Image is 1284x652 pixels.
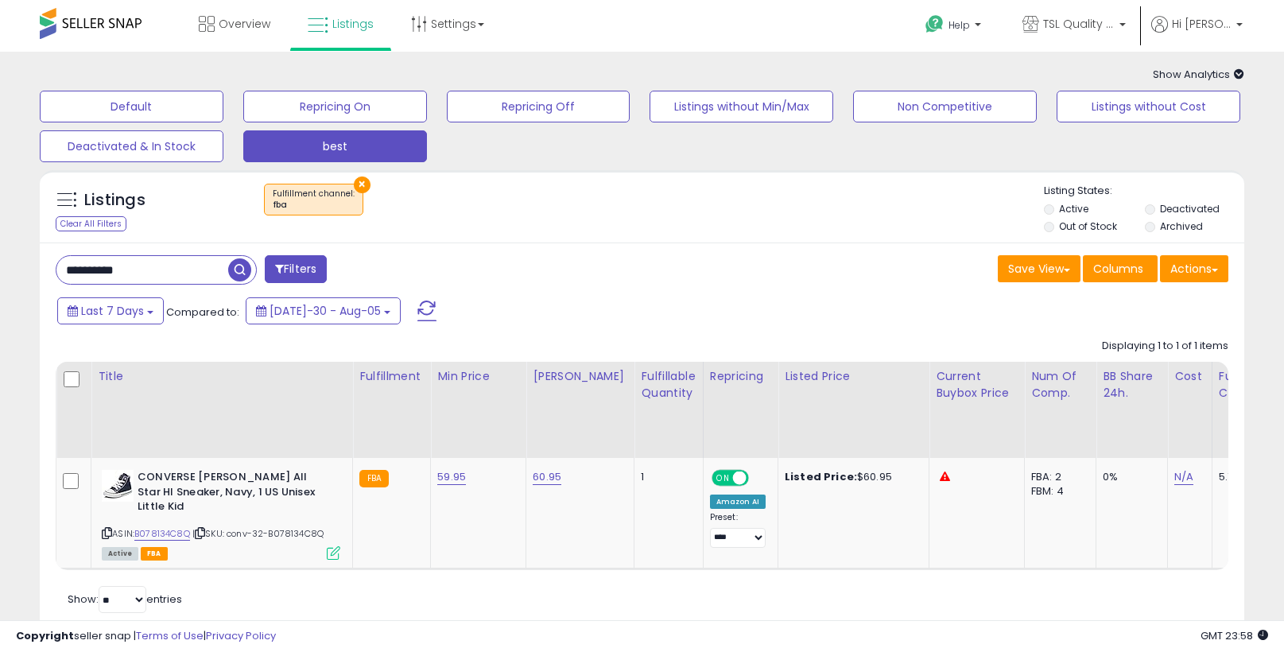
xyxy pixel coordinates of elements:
[332,16,374,32] span: Listings
[40,130,223,162] button: Deactivated & In Stock
[437,469,466,485] a: 59.95
[1057,91,1240,122] button: Listings without Cost
[1153,67,1244,82] span: Show Analytics
[1172,16,1232,32] span: Hi [PERSON_NAME]
[1174,469,1193,485] a: N/A
[246,297,401,324] button: [DATE]-30 - Aug-05
[447,91,630,122] button: Repricing Off
[1031,470,1084,484] div: FBA: 2
[1031,484,1084,499] div: FBM: 4
[710,512,766,548] div: Preset:
[265,255,327,283] button: Filters
[785,470,917,484] div: $60.95
[1103,368,1161,402] div: BB Share 24h.
[16,629,276,644] div: seller snap | |
[1059,219,1117,233] label: Out of Stock
[1160,219,1203,233] label: Archived
[57,297,164,324] button: Last 7 Days
[102,470,134,502] img: 51nS5FhemML._SL40_.jpg
[243,91,427,122] button: Repricing On
[359,470,389,487] small: FBA
[273,200,355,211] div: fba
[1093,261,1143,277] span: Columns
[533,368,627,385] div: [PERSON_NAME]
[913,2,997,52] a: Help
[998,255,1080,282] button: Save View
[56,216,126,231] div: Clear All Filters
[98,368,346,385] div: Title
[1043,16,1115,32] span: TSL Quality Products
[746,472,771,485] span: OFF
[437,368,519,385] div: Min Price
[138,470,331,518] b: CONVERSE [PERSON_NAME] All Star HI Sneaker, Navy, 1 US Unisex Little Kid
[650,91,833,122] button: Listings without Min/Max
[533,469,561,485] a: 60.95
[641,470,690,484] div: 1
[219,16,270,32] span: Overview
[134,527,190,541] a: B078134C8Q
[1174,368,1205,385] div: Cost
[68,592,182,607] span: Show: entries
[641,368,696,402] div: Fulfillable Quantity
[936,368,1018,402] div: Current Buybox Price
[40,91,223,122] button: Default
[1102,339,1228,354] div: Displaying 1 to 1 of 1 items
[166,305,239,320] span: Compared to:
[16,628,74,643] strong: Copyright
[1219,368,1280,402] div: Fulfillment Cost
[1059,202,1088,215] label: Active
[81,303,144,319] span: Last 7 Days
[1160,255,1228,282] button: Actions
[710,495,766,509] div: Amazon AI
[354,177,370,193] button: ×
[102,470,340,558] div: ASIN:
[206,628,276,643] a: Privacy Policy
[141,547,168,561] span: FBA
[273,188,355,212] span: Fulfillment channel :
[359,368,424,385] div: Fulfillment
[1151,16,1243,52] a: Hi [PERSON_NAME]
[948,18,970,32] span: Help
[243,130,427,162] button: best
[84,189,145,212] h5: Listings
[270,303,381,319] span: [DATE]-30 - Aug-05
[102,547,138,561] span: All listings currently available for purchase on Amazon
[136,628,204,643] a: Terms of Use
[785,368,922,385] div: Listed Price
[1160,202,1220,215] label: Deactivated
[713,472,733,485] span: ON
[1031,368,1089,402] div: Num of Comp.
[1083,255,1158,282] button: Columns
[785,469,857,484] b: Listed Price:
[1103,470,1155,484] div: 0%
[925,14,945,34] i: Get Help
[1044,184,1244,199] p: Listing States:
[1201,628,1268,643] span: 2025-08-13 23:58 GMT
[853,91,1037,122] button: Non Competitive
[710,368,771,385] div: Repricing
[1219,470,1274,484] div: 5.77
[192,527,324,540] span: | SKU: conv-32-B078134C8Q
